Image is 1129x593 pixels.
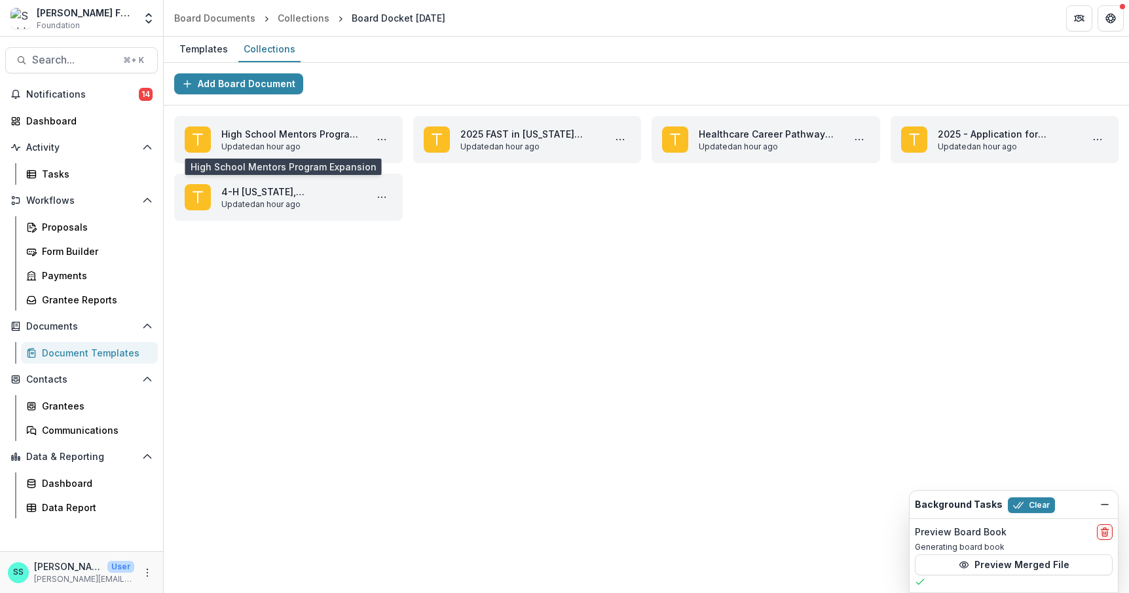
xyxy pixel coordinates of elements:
button: Search... [5,47,158,73]
div: Dashboard [26,114,147,128]
a: Grantees [21,395,158,417]
div: [PERSON_NAME] Family Foundation [37,6,134,20]
img: Schlecht Family Foundation [10,8,31,29]
div: Proposals [42,220,147,234]
span: Search... [32,54,115,66]
a: Payments [21,265,158,286]
span: Contacts [26,374,137,385]
div: Tasks [42,167,147,181]
p: User [107,561,134,573]
button: Open entity switcher [139,5,158,31]
div: Grantee Reports [42,293,147,307]
button: Add Board Document [174,73,303,94]
a: Grantee Reports [21,289,158,311]
button: More High School Mentors Program Expansion Actions [371,129,392,150]
a: 4-H [US_STATE], [PERSON_NAME], [GEOGRAPHIC_DATA], [GEOGRAPHIC_DATA] [221,185,361,199]
a: Collections [238,37,301,62]
button: Open Workflows [5,190,158,211]
button: delete [1097,524,1113,540]
a: 2025 FAST in [US_STATE][GEOGRAPHIC_DATA] [460,127,600,141]
button: Get Help [1098,5,1124,31]
a: Communications [21,419,158,441]
button: Clear [1008,497,1055,513]
button: More 2025 FAST in Iowa County Actions [610,129,631,150]
button: Preview Merged File [915,554,1113,575]
div: Collections [278,11,329,25]
a: Document Templates [21,342,158,364]
a: Dashboard [21,472,158,494]
button: More Healthcare Career Pathways Initiative Actions [849,129,870,150]
span: Activity [26,142,137,153]
button: Open Activity [5,137,158,158]
button: More 4-H Iowa, Grant, Green, Lafayette Actions [371,187,392,208]
a: Tasks [21,163,158,185]
div: Collections [238,39,301,58]
span: Workflows [26,195,137,206]
button: More [139,565,155,581]
p: Generating board book [915,541,1113,553]
div: Stephanie Schlecht [13,568,24,577]
p: [PERSON_NAME] [34,560,102,573]
div: Payments [42,269,147,282]
a: Dashboard [5,110,158,132]
button: Notifications14 [5,84,158,105]
div: Document Templates [42,346,147,360]
a: Healthcare Career Pathways Initiative [699,127,838,141]
a: Templates [174,37,233,62]
button: Partners [1066,5,1092,31]
button: Open Documents [5,316,158,337]
nav: breadcrumb [169,9,451,28]
div: Communications [42,423,147,437]
span: Documents [26,321,137,332]
div: Board Docket [DATE] [352,11,445,25]
div: Grantees [42,399,147,413]
div: Form Builder [42,244,147,258]
button: Open Data & Reporting [5,446,158,467]
div: Data Report [42,501,147,514]
h2: Preview Board Book [915,527,1007,538]
span: Data & Reporting [26,451,137,463]
button: More 2025 - Application for Capacity Building Grants Actions [1087,129,1108,150]
button: Open Contacts [5,369,158,390]
a: Board Documents [169,9,261,28]
a: Form Builder [21,240,158,262]
span: Foundation [37,20,80,31]
h2: Background Tasks [915,499,1003,510]
button: Dismiss [1097,497,1113,512]
span: Notifications [26,89,139,100]
a: Proposals [21,216,158,238]
div: Templates [174,39,233,58]
div: Board Documents [174,11,255,25]
div: Dashboard [42,476,147,490]
a: Data Report [21,497,158,518]
span: 14 [139,88,153,101]
a: High School Mentors Program Expansion [221,127,361,141]
a: Collections [272,9,335,28]
div: ⌘ + K [120,53,147,67]
a: 2025 - Application for Capacity Building Grants [938,127,1077,141]
p: [PERSON_NAME][EMAIL_ADDRESS][DOMAIN_NAME] [34,573,134,585]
